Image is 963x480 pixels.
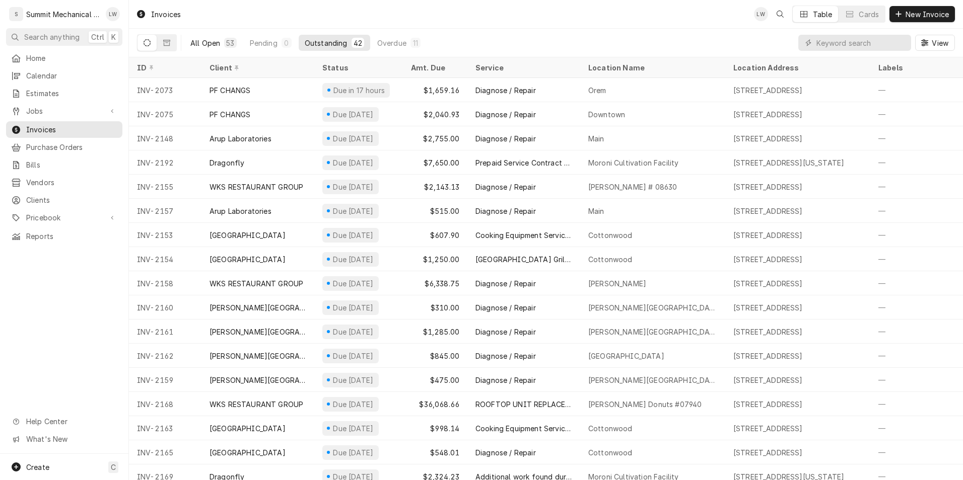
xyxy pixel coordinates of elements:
[733,327,803,337] div: [STREET_ADDRESS]
[210,327,306,337] div: [PERSON_NAME][GEOGRAPHIC_DATA]
[210,230,286,241] div: [GEOGRAPHIC_DATA]
[9,7,23,21] div: S
[588,423,633,434] div: Cottonwood
[210,351,306,361] div: [PERSON_NAME][GEOGRAPHIC_DATA]
[733,230,803,241] div: [STREET_ADDRESS]
[129,295,201,319] div: INV-2160
[588,302,717,313] div: [PERSON_NAME][GEOGRAPHIC_DATA]
[26,231,117,242] span: Reports
[904,9,951,20] span: New Invoice
[332,375,375,385] div: Due [DATE]
[250,38,278,48] div: Pending
[26,124,117,135] span: Invoices
[6,228,122,245] a: Reports
[210,278,303,289] div: WKS RESTAURANT GROUP
[332,399,375,410] div: Due [DATE]
[332,206,375,216] div: Due [DATE]
[588,351,664,361] div: [GEOGRAPHIC_DATA]
[588,182,677,192] div: [PERSON_NAME] # 08630
[111,32,116,42] span: K
[403,126,467,150] div: $2,755.00
[588,85,606,96] div: Orem
[129,271,201,295] div: INV-2158
[26,416,116,427] span: Help Center
[403,271,467,295] div: $6,338.75
[377,38,406,48] div: Overdue
[403,319,467,344] div: $1,285.00
[475,85,536,96] div: Diagnose / Repair
[403,223,467,247] div: $607.90
[733,254,803,265] div: [STREET_ADDRESS]
[210,182,303,192] div: WKS RESTAURANT GROUP
[403,150,467,175] div: $7,650.00
[332,447,375,458] div: Due [DATE]
[129,199,201,223] div: INV-2157
[475,206,536,216] div: Diagnose / Repair
[588,109,625,120] div: Downtown
[475,375,536,385] div: Diagnose / Repair
[6,50,122,66] a: Home
[588,375,717,385] div: [PERSON_NAME][GEOGRAPHIC_DATA]
[26,9,100,20] div: Summit Mechanical Service LLC
[403,368,467,392] div: $475.00
[475,423,572,434] div: Cooking Equipment Service call
[210,133,271,144] div: Arup Laboratories
[475,351,536,361] div: Diagnose / Repair
[129,247,201,271] div: INV-2154
[733,278,803,289] div: [STREET_ADDRESS]
[403,199,467,223] div: $515.00
[475,399,572,410] div: ROOFTOP UNIT REPLACEMENT
[403,247,467,271] div: $1,250.00
[332,182,375,192] div: Due [DATE]
[106,7,120,21] div: LW
[6,209,122,226] a: Go to Pricebook
[733,157,844,168] div: [STREET_ADDRESS][US_STATE]
[137,62,191,73] div: ID
[129,78,201,102] div: INV-2073
[111,462,116,472] span: C
[733,375,803,385] div: [STREET_ADDRESS]
[859,9,879,20] div: Cards
[475,447,536,458] div: Diagnose / Repair
[412,38,419,48] div: 11
[332,302,375,313] div: Due [DATE]
[588,206,604,216] div: Main
[475,327,536,337] div: Diagnose / Repair
[816,35,906,51] input: Keyword search
[588,157,678,168] div: Moroni Cultivation Facility
[588,327,717,337] div: [PERSON_NAME][GEOGRAPHIC_DATA]
[305,38,348,48] div: Outstanding
[813,9,833,20] div: Table
[475,133,536,144] div: Diagnose / Repair
[915,35,955,51] button: View
[129,440,201,464] div: INV-2165
[6,174,122,191] a: Vendors
[889,6,955,22] button: New Invoice
[772,6,788,22] button: Open search
[403,102,467,126] div: $2,040.93
[332,327,375,337] div: Due [DATE]
[354,38,362,48] div: 42
[403,344,467,368] div: $845.00
[26,463,49,471] span: Create
[26,88,117,99] span: Estimates
[332,133,375,144] div: Due [DATE]
[588,254,633,265] div: Cottonwood
[129,319,201,344] div: INV-2161
[6,103,122,119] a: Go to Jobs
[475,182,536,192] div: Diagnose / Repair
[129,223,201,247] div: INV-2153
[403,416,467,440] div: $998.14
[6,139,122,155] a: Purchase Orders
[332,278,375,289] div: Due [DATE]
[733,62,860,73] div: Location Address
[6,67,122,84] a: Calendar
[403,440,467,464] div: $548.01
[129,175,201,199] div: INV-2155
[403,392,467,416] div: $36,068.66
[733,447,803,458] div: [STREET_ADDRESS]
[129,368,201,392] div: INV-2159
[26,53,117,63] span: Home
[475,62,570,73] div: Service
[6,156,122,173] a: Bills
